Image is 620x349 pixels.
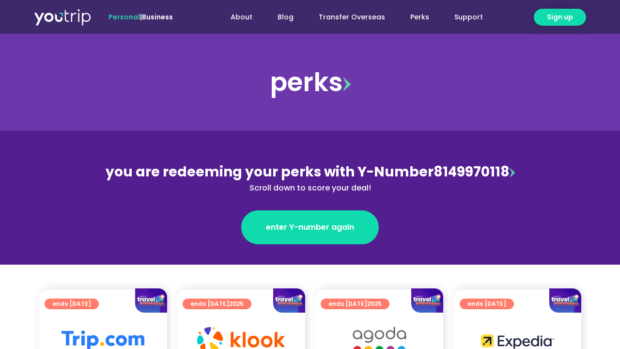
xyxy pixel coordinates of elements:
a: Sign up [534,9,586,26]
a: About [218,8,265,26]
div: 8149970118 [100,162,520,194]
a: Perks [398,8,442,26]
a: enter Y-number again [241,210,379,244]
nav: Menu [199,8,496,26]
span: enter Y-number again [266,222,354,233]
span: Sign up [547,12,573,22]
a: Blog [265,8,306,26]
a: Transfer Overseas [306,8,398,26]
div: Scroll down to score your deal! [100,182,520,194]
span: | [108,12,173,22]
span: Personal [108,12,140,22]
span: you are redeeming your perks with Y-Number [106,162,434,181]
a: Support [442,8,496,26]
a: Business [142,12,173,22]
